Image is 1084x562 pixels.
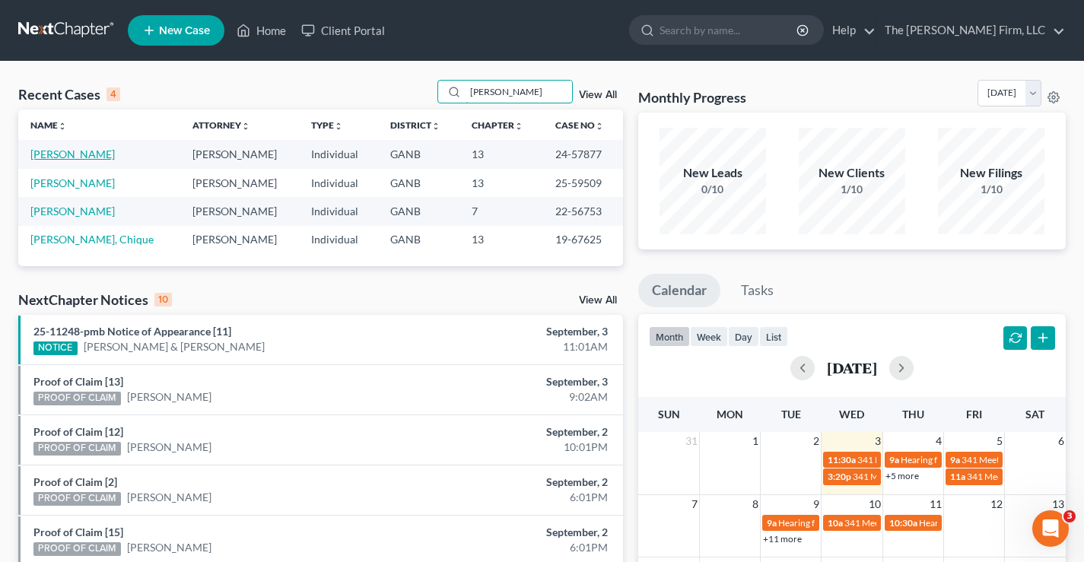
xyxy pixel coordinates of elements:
i: unfold_more [595,122,604,131]
span: 10a [828,517,843,529]
td: Individual [299,140,377,168]
span: 9a [950,454,960,465]
a: +11 more [763,533,802,545]
a: [PERSON_NAME] [127,389,211,405]
a: The [PERSON_NAME] Firm, LLC [877,17,1065,44]
td: [PERSON_NAME] [180,197,300,225]
i: unfold_more [241,122,250,131]
span: 3 [873,432,882,450]
div: PROOF OF CLAIM [33,392,121,405]
input: Search by name... [660,16,799,44]
div: 11:01AM [427,339,608,354]
span: 11a [950,471,965,482]
td: 22-56753 [543,197,623,225]
i: unfold_more [514,122,523,131]
span: 6 [1057,432,1066,450]
div: PROOF OF CLAIM [33,542,121,556]
td: GANB [378,197,459,225]
a: Typeunfold_more [311,119,343,131]
a: Attorneyunfold_more [192,119,250,131]
div: NOTICE [33,341,78,355]
span: 5 [995,432,1004,450]
div: Recent Cases [18,85,120,103]
a: [PERSON_NAME], Chique [30,233,154,246]
span: Hearing for [919,517,965,529]
a: Case Nounfold_more [555,119,604,131]
span: 1 [751,432,760,450]
span: 7 [690,495,699,513]
span: Sun [658,408,680,421]
span: 10:30a [889,517,917,529]
span: 10 [867,495,882,513]
span: Hearing for [PERSON_NAME] [778,517,897,529]
div: 10 [154,293,172,306]
td: 13 [459,169,543,197]
div: PROOF OF CLAIM [33,492,121,506]
div: 4 [106,87,120,101]
a: [PERSON_NAME] [127,440,211,455]
div: September, 3 [427,374,608,389]
td: [PERSON_NAME] [180,140,300,168]
div: 6:01PM [427,490,608,505]
a: Nameunfold_more [30,119,67,131]
span: Thu [902,408,924,421]
span: 341 Meeting for [PERSON_NAME] [857,454,994,465]
td: 24-57877 [543,140,623,168]
a: [PERSON_NAME] [30,205,115,217]
td: 7 [459,197,543,225]
a: [PERSON_NAME] [127,490,211,505]
div: 6:01PM [427,540,608,555]
a: 25-11248-pmb Notice of Appearance [11] [33,325,231,338]
div: September, 3 [427,324,608,339]
a: [PERSON_NAME] [30,148,115,160]
span: 3 [1063,510,1076,522]
span: Sat [1025,408,1044,421]
a: Tasks [727,274,787,307]
span: 31 [684,432,699,450]
a: Proof of Claim [15] [33,525,123,538]
a: Help [825,17,876,44]
button: week [690,326,728,347]
span: 13 [1051,495,1066,513]
h2: [DATE] [827,360,877,376]
a: Districtunfold_more [390,119,440,131]
div: 1/10 [938,182,1044,197]
span: 9 [812,495,821,513]
div: September, 2 [427,525,608,540]
span: 11:30a [828,454,856,465]
a: +5 more [885,470,919,481]
a: [PERSON_NAME] [30,176,115,189]
div: 0/10 [660,182,766,197]
span: 9a [889,454,899,465]
span: 341 Meeting for [PERSON_NAME] [844,517,981,529]
button: day [728,326,759,347]
span: 12 [989,495,1004,513]
td: Individual [299,197,377,225]
a: Proof of Claim [12] [33,425,123,438]
span: 4 [934,432,943,450]
h3: Monthly Progress [638,88,746,106]
td: 13 [459,226,543,254]
div: September, 2 [427,424,608,440]
a: Client Portal [294,17,393,44]
span: Hearing for [PERSON_NAME] [901,454,1019,465]
td: GANB [378,169,459,197]
span: 9a [767,517,777,529]
div: New Clients [799,164,905,182]
span: 8 [751,495,760,513]
div: 10:01PM [427,440,608,455]
span: Fri [966,408,982,421]
i: unfold_more [431,122,440,131]
span: Tue [781,408,801,421]
i: unfold_more [58,122,67,131]
span: 341 Meeting for [PERSON_NAME] [853,471,990,482]
span: Wed [839,408,864,421]
div: 9:02AM [427,389,608,405]
span: New Case [159,25,210,37]
a: [PERSON_NAME] & [PERSON_NAME] [84,339,265,354]
div: NextChapter Notices [18,291,172,309]
div: New Filings [938,164,1044,182]
span: Mon [717,408,743,421]
a: Chapterunfold_more [472,119,523,131]
td: GANB [378,226,459,254]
